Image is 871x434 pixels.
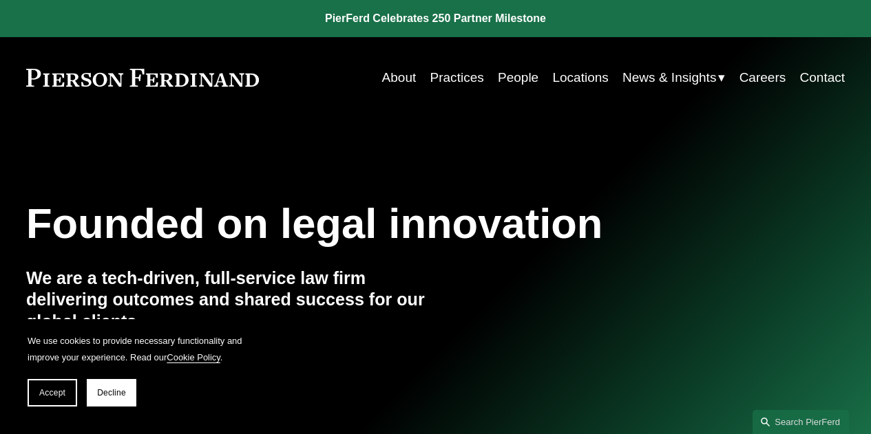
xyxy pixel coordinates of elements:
[87,379,136,406] button: Decline
[28,333,248,365] p: We use cookies to provide necessary functionality and improve your experience. Read our .
[753,410,849,434] a: Search this site
[39,388,65,398] span: Accept
[26,268,436,334] h4: We are a tech-driven, full-service law firm delivering outcomes and shared success for our global...
[28,379,77,406] button: Accept
[167,352,220,362] a: Cookie Policy
[430,65,484,91] a: Practices
[622,66,716,89] span: News & Insights
[14,319,262,420] section: Cookie banner
[382,65,417,91] a: About
[26,199,709,248] h1: Founded on legal innovation
[739,65,786,91] a: Careers
[622,65,725,91] a: folder dropdown
[498,65,538,91] a: People
[97,388,126,398] span: Decline
[552,65,608,91] a: Locations
[800,65,846,91] a: Contact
